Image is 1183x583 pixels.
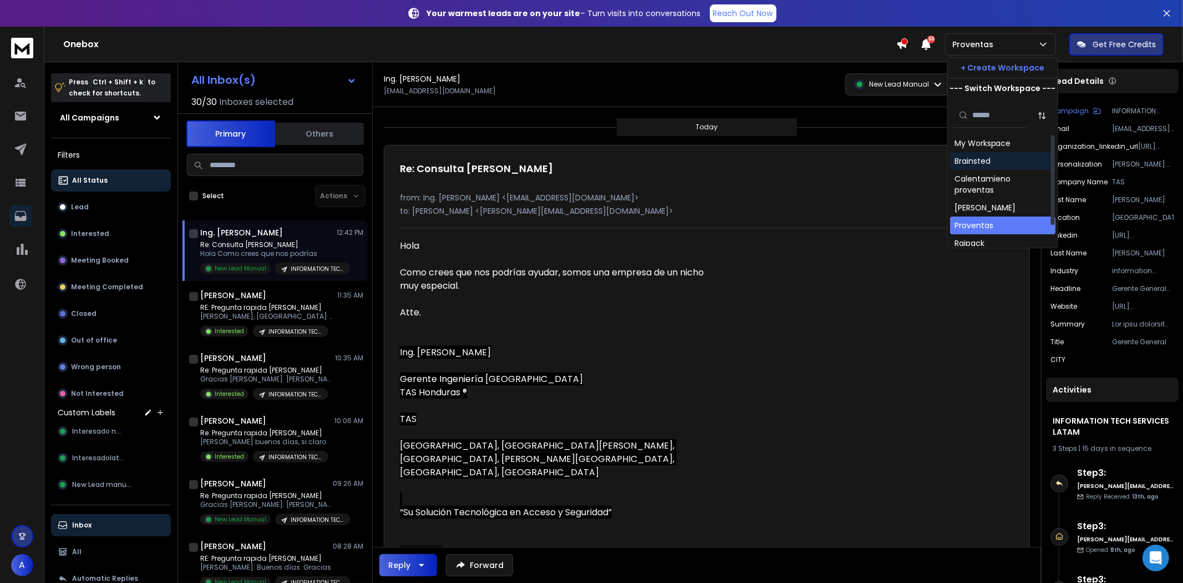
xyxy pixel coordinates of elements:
[1050,160,1102,169] p: Personalization
[71,256,129,265] p: Meeting Booked
[1053,444,1172,453] div: |
[1050,320,1085,329] p: Summary
[200,249,333,258] p: Hola Como crees que nos podrías
[200,375,333,384] p: Gracias [PERSON_NAME]. [PERSON_NAME], busquemos un
[1050,124,1069,133] p: Email
[91,76,145,88] span: Ctrl + Shift + k
[215,390,244,398] p: Interested
[927,36,935,43] span: 50
[400,546,442,559] span: Oficinas:
[954,173,1051,195] div: Calentamieno proventas
[1112,213,1174,222] p: [GEOGRAPHIC_DATA]
[1112,267,1174,275] p: information technology & services
[1050,107,1101,115] button: Campaign
[71,229,109,238] p: Interested
[51,447,171,469] button: Interesadolater
[388,560,410,571] div: Reply
[1050,195,1086,204] p: First Name
[51,196,171,218] button: Lead
[1112,284,1174,293] p: Gerente General en [GEOGRAPHIC_DATA]
[200,500,333,509] p: Gracias [PERSON_NAME]. [PERSON_NAME], recibe un
[1077,466,1174,480] h6: Step 3 :
[268,453,322,461] p: INFORMATION TECH SERVICES LATAM
[200,240,333,249] p: Re: Consulta [PERSON_NAME]
[1050,107,1089,115] p: Campaign
[291,516,344,524] p: INFORMATION TECH SERVICES LATAM
[1112,195,1174,204] p: [PERSON_NAME]
[1112,160,1174,169] p: [PERSON_NAME]. Me llamó la atención cómo TAS integra control vehicular y peatonal en soluciones d...
[1050,267,1078,275] p: industry
[200,353,266,364] h1: [PERSON_NAME]
[379,554,437,576] button: Reply
[954,202,1016,213] div: [PERSON_NAME]
[51,249,171,272] button: Meeting Booked
[51,303,171,325] button: Closed
[191,74,256,86] h1: All Inbox(s)
[1053,76,1104,87] p: Lead Details
[51,169,171,192] button: All Status
[72,547,82,556] p: All
[215,327,244,335] p: Interested
[1050,302,1077,311] p: website
[200,312,333,321] p: [PERSON_NAME], [GEOGRAPHIC_DATA] días ¿Te
[200,366,333,375] p: Re: Pregunta rapida [PERSON_NAME]
[1050,355,1065,364] p: CITY
[200,227,283,238] h1: Ing. [PERSON_NAME]
[954,138,1011,149] div: My Workspace
[58,407,115,418] h3: Custom Labels
[427,8,581,19] strong: Your warmest leads are on your site
[384,87,496,96] p: [EMAIL_ADDRESS][DOMAIN_NAME]
[1086,492,1159,501] p: Reply Received
[51,329,171,351] button: Out of office
[275,122,364,146] button: Others
[51,356,171,378] button: Wrong person
[1112,107,1174,115] p: INFORMATION TECH SERVICES LATAM
[1112,338,1174,346] p: Gerente General
[200,303,333,312] p: RE: Pregunta rapida [PERSON_NAME]
[51,541,171,563] button: All
[200,415,266,426] h1: [PERSON_NAME]
[1050,249,1086,258] p: Last Name
[200,290,266,301] h1: [PERSON_NAME]
[200,491,333,500] p: Re: Pregunta rapida [PERSON_NAME]
[72,427,125,436] span: Interesado new
[72,574,138,583] p: Automatic Replies
[1132,492,1159,501] span: 13th, ago
[268,328,322,336] p: INFORMATION TECH SERVICES LATAM
[710,4,776,22] a: Reach Out Now
[219,96,293,109] h3: Inboxes selected
[400,266,724,293] div: Como crees que nos podrías ayudar, somos una empresa de un nicho muy especial.
[71,203,89,212] p: Lead
[11,554,33,576] button: A
[961,62,1044,73] p: + Create Workspace
[200,438,328,446] p: [PERSON_NAME] buenos días, si claro
[182,69,365,91] button: All Inbox(s)
[72,176,108,185] p: All Status
[1082,444,1151,453] span: 15 days in sequence
[51,420,171,443] button: Interesado new
[71,309,97,318] p: Closed
[1053,415,1172,438] h1: INFORMATION TECH SERVICES LATAM
[954,220,993,231] div: Proventas
[400,205,1014,217] p: to: [PERSON_NAME] <[PERSON_NAME][EMAIL_ADDRESS][DOMAIN_NAME]>
[11,38,33,58] img: logo
[400,306,724,319] div: Atte.
[1077,520,1174,533] h6: Step 3 :
[1046,378,1179,402] div: Activities
[1050,284,1080,293] p: headline
[1138,142,1174,151] p: [URL][DOMAIN_NAME]
[71,283,143,291] p: Meeting Completed
[446,554,513,576] button: Forward
[215,453,244,461] p: Interested
[291,265,344,273] p: INFORMATION TECH SERVICES LATAM
[954,155,991,167] div: Brainsted
[51,514,171,536] button: Inbox
[427,8,701,19] p: – Turn visits into conversations
[400,346,583,385] span: Ing. [PERSON_NAME] Gerente Ingeniería [GEOGRAPHIC_DATA]
[1143,545,1169,571] div: Open Intercom Messenger
[333,479,363,488] p: 09:26 AM
[1110,546,1135,554] span: 8th, ago
[1112,178,1174,187] p: TAS
[333,542,363,551] p: 08:28 AM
